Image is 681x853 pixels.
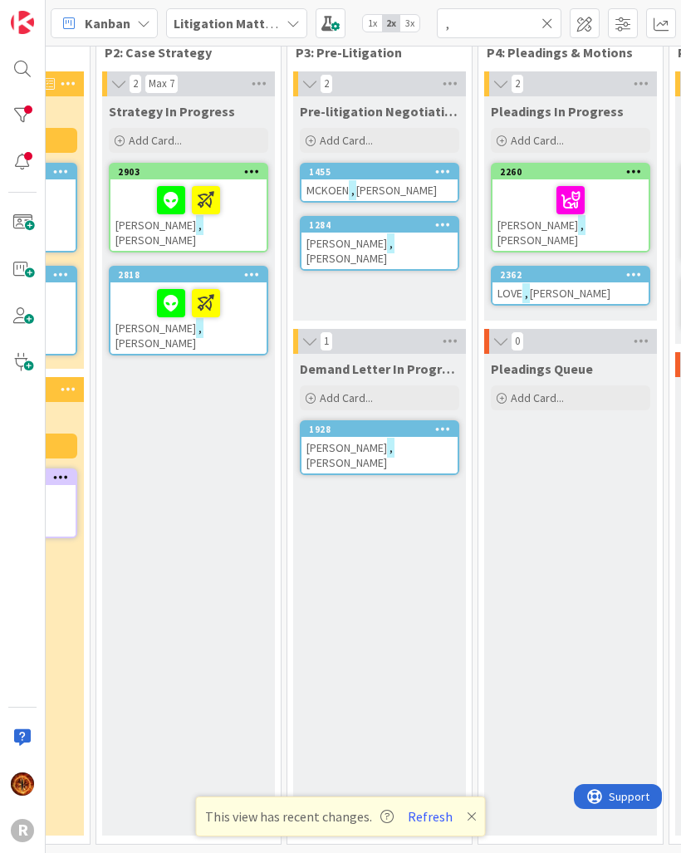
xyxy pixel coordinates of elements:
span: Add Card... [511,133,564,148]
div: 2260[PERSON_NAME],[PERSON_NAME] [492,164,649,251]
span: Kanban [85,13,130,33]
span: Add Card... [320,133,373,148]
div: 2818[PERSON_NAME],[PERSON_NAME] [110,267,267,354]
span: This view has recent changes. [205,806,394,826]
div: 2818 [118,269,267,281]
span: Strategy In Progress [109,103,235,120]
b: Litigation Matter Workflow (FL2) [174,15,372,32]
span: Demand Letter In Progress [300,360,459,377]
span: [PERSON_NAME] [115,233,196,248]
span: 1x [363,15,382,32]
span: [PERSON_NAME] [497,233,578,248]
img: TR [11,772,34,796]
div: 2362LOVE,[PERSON_NAME] [492,267,649,304]
span: Add Card... [511,390,564,405]
div: 1284 [301,218,458,233]
div: 1284[PERSON_NAME],[PERSON_NAME] [301,218,458,269]
div: R [11,819,34,842]
span: Pleadings Queue [491,360,593,377]
mark: , [578,215,585,234]
div: 2818 [110,267,267,282]
span: [PERSON_NAME] [306,455,387,470]
span: [PERSON_NAME] [115,218,196,233]
mark: , [522,283,530,302]
div: 2362 [500,269,649,281]
mark: , [387,438,394,457]
span: Add Card... [129,133,182,148]
span: Add Card... [320,390,373,405]
div: 2260 [500,166,649,178]
span: [PERSON_NAME] [497,218,578,233]
div: 2903[PERSON_NAME],[PERSON_NAME] [110,164,267,251]
span: LOVE [497,286,522,301]
div: 1455MCKOEN,[PERSON_NAME] [301,164,458,201]
div: 1284 [309,219,458,231]
div: 2362 [492,267,649,282]
span: 2 [511,74,524,94]
img: Visit kanbanzone.com [11,11,34,34]
span: [PERSON_NAME] [306,236,387,251]
mark: , [196,215,203,234]
span: 3x [400,15,419,32]
span: 2 [129,74,142,94]
span: [PERSON_NAME] [356,183,437,198]
span: 2x [382,15,401,32]
span: [PERSON_NAME] [306,251,387,266]
input: Quick Filter... [437,8,561,38]
span: Pleadings In Progress [491,103,624,120]
span: Support [35,2,76,22]
div: 1928 [309,424,458,435]
mark: , [387,233,394,252]
span: 2 [320,74,333,94]
button: Refresh [402,806,458,827]
span: [PERSON_NAME] [115,321,196,336]
span: MCKOEN [306,183,349,198]
span: [PERSON_NAME] [115,336,196,351]
span: [PERSON_NAME] [530,286,610,301]
mark: , [349,180,356,199]
span: P4: Pleadings & Motions [487,44,642,61]
div: 1928[PERSON_NAME],[PERSON_NAME] [301,422,458,473]
div: 1928 [301,422,458,437]
div: 1455 [309,166,458,178]
span: P3: Pre-Litigation [296,44,451,61]
div: 2260 [492,164,649,179]
div: 2903 [110,164,267,179]
span: P2: Case Strategy [105,44,260,61]
mark: , [196,318,203,337]
span: 1 [320,331,333,351]
div: 1455 [301,164,458,179]
div: Max 7 [149,80,174,88]
span: 0 [511,331,524,351]
span: Pre-litigation Negotiation [300,103,459,120]
div: 2903 [118,166,267,178]
span: [PERSON_NAME] [306,440,387,455]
